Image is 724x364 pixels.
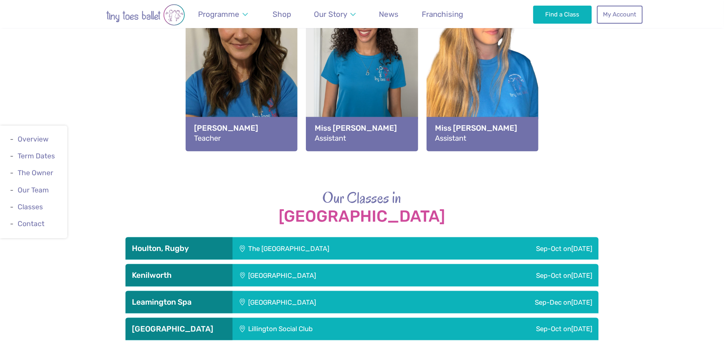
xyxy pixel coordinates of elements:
[132,324,226,334] h3: [GEOGRAPHIC_DATA]
[439,264,599,287] div: Sep-Oct on
[233,291,438,313] div: [GEOGRAPHIC_DATA]
[194,5,251,24] a: Programme
[18,152,55,160] a: Term Dates
[571,298,592,306] span: [DATE]
[273,10,291,19] span: Shop
[435,134,466,143] span: Assistant
[436,318,599,340] div: Sep-Oct on
[597,6,643,23] a: My Account
[315,123,410,133] strong: Miss [PERSON_NAME]
[132,297,226,307] h3: Leamington Spa
[315,134,346,143] span: Assistant
[18,135,49,143] a: Overview
[194,123,289,133] strong: [PERSON_NAME]
[198,10,239,19] span: Programme
[233,318,436,340] div: Lillington Social Club
[18,169,53,177] a: The Owner
[233,237,452,260] div: The [GEOGRAPHIC_DATA]
[452,237,599,260] div: Sep-Oct on
[323,187,402,208] span: Our Classes in
[422,10,463,19] span: Franchising
[314,10,347,19] span: Our Story
[533,6,592,23] a: Find a Class
[379,10,398,19] span: News
[132,271,226,280] h3: Kenilworth
[435,123,530,133] strong: Miss [PERSON_NAME]
[571,325,592,333] span: [DATE]
[125,208,599,225] strong: [GEOGRAPHIC_DATA]
[571,245,592,253] span: [DATE]
[233,264,439,287] div: [GEOGRAPHIC_DATA]
[18,186,49,194] a: Our Team
[194,134,221,143] span: Teacher
[18,203,43,211] a: Classes
[18,220,44,228] a: Contact
[81,4,210,26] img: tiny toes ballet
[375,5,402,24] a: News
[132,244,226,253] h3: Houlton, Rugby
[438,291,599,313] div: Sep-Dec on
[418,5,467,24] a: Franchising
[269,5,295,24] a: Shop
[571,271,592,279] span: [DATE]
[310,5,360,24] a: Our Story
